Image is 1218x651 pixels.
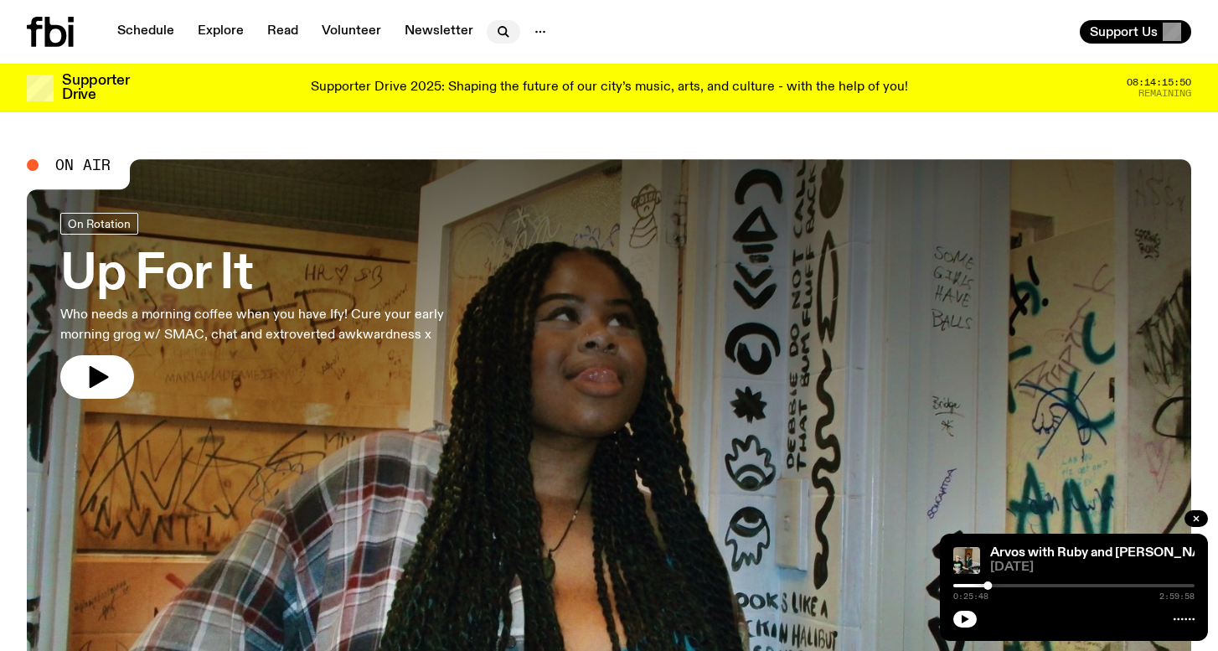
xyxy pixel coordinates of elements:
[257,20,308,44] a: Read
[953,592,988,601] span: 0:25:48
[1127,78,1191,87] span: 08:14:15:50
[1090,24,1158,39] span: Support Us
[1159,592,1195,601] span: 2:59:58
[55,158,111,173] span: On Air
[60,305,489,345] p: Who needs a morning coffee when you have Ify! Cure your early morning grog w/ SMAC, chat and extr...
[1080,20,1191,44] button: Support Us
[60,213,489,399] a: Up For ItWho needs a morning coffee when you have Ify! Cure your early morning grog w/ SMAC, chat...
[68,217,131,230] span: On Rotation
[62,74,129,102] h3: Supporter Drive
[953,547,980,574] img: Ruby wears a Collarbones t shirt and pretends to play the DJ decks, Al sings into a pringles can....
[311,80,908,96] p: Supporter Drive 2025: Shaping the future of our city’s music, arts, and culture - with the help o...
[395,20,483,44] a: Newsletter
[60,251,489,298] h3: Up For It
[312,20,391,44] a: Volunteer
[1138,89,1191,98] span: Remaining
[60,213,138,235] a: On Rotation
[188,20,254,44] a: Explore
[990,561,1195,574] span: [DATE]
[107,20,184,44] a: Schedule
